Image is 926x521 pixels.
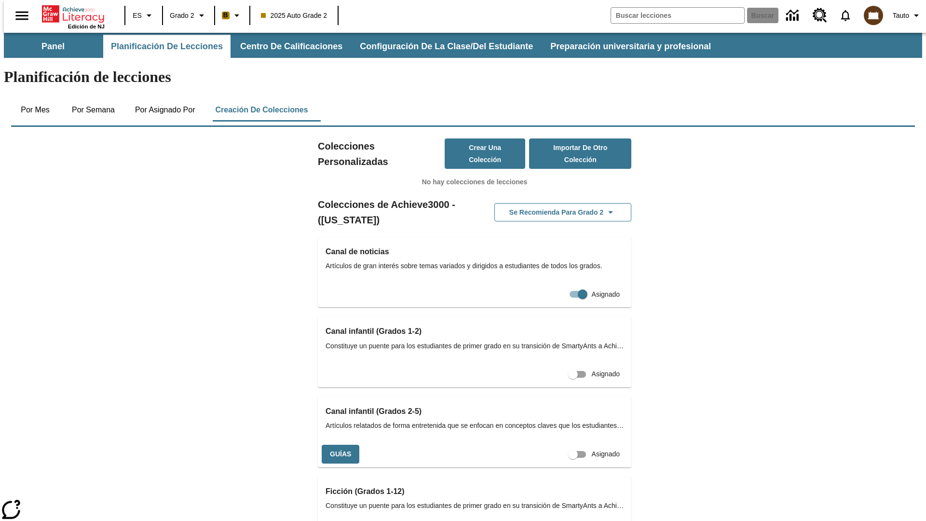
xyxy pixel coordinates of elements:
[326,245,624,259] h3: Canal de noticias
[166,7,211,24] button: Grado: Grado 2, Elige un grado
[592,289,620,300] span: Asignado
[322,445,359,464] button: Guías
[445,138,526,169] button: Crear una colección
[893,11,909,21] span: Tauto
[833,3,858,28] a: Notificaciones
[4,35,720,58] div: Subbarra de navegación
[232,35,350,58] button: Centro de calificaciones
[127,98,203,122] button: Por asignado por
[807,2,833,28] a: Centro de recursos, Se abrirá en una pestaña nueva.
[326,501,624,511] span: Constituye un puente para los estudiantes de primer grado en su transición de SmartyAnts a Achiev...
[780,2,807,29] a: Centro de información
[42,4,105,24] a: Portada
[326,261,624,271] span: Artículos de gran interés sobre temas variados y dirigidos a estudiantes de todos los grados.
[543,35,719,58] button: Preparación universitaria y profesional
[858,3,889,28] button: Escoja un nuevo avatar
[5,35,101,58] button: Panel
[42,3,105,29] div: Portada
[864,6,883,25] img: avatar image
[611,8,744,23] input: Buscar campo
[494,203,631,222] button: Se recomienda para Grado 2
[4,68,922,86] h1: Planificación de lecciones
[326,421,624,431] span: Artículos relatados de forma entretenida que se enfocan en conceptos claves que los estudiantes a...
[207,98,315,122] button: Creación de colecciones
[592,449,620,459] span: Asignado
[128,7,159,24] button: Lenguaje: ES, Selecciona un idioma
[11,98,59,122] button: Por mes
[318,177,631,187] p: No hay colecciones de lecciones
[170,11,194,21] span: Grado 2
[103,35,231,58] button: Planificación de lecciones
[8,1,36,30] button: Abrir el menú lateral
[326,405,624,418] h3: Canal infantil (Grados 2-5)
[592,369,620,379] span: Asignado
[133,11,142,21] span: ES
[218,7,246,24] button: Boost El color de la clase es anaranjado claro. Cambiar el color de la clase.
[326,485,624,498] h3: Ficción (Grados 1-12)
[68,24,105,29] span: Edición de NJ
[889,7,926,24] button: Perfil/Configuración
[318,197,475,228] h2: Colecciones de Achieve3000 - ([US_STATE])
[352,35,541,58] button: Configuración de la clase/del estudiante
[326,341,624,351] span: Constituye un puente para los estudiantes de primer grado en su transición de SmartyAnts a Achiev...
[4,33,922,58] div: Subbarra de navegación
[64,98,123,122] button: Por semana
[261,11,327,21] span: 2025 Auto Grade 2
[529,138,631,169] button: Importar de otro Colección
[223,9,228,21] span: B
[318,138,445,169] h2: Colecciones Personalizadas
[326,325,624,338] h3: Canal infantil (Grados 1-2)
